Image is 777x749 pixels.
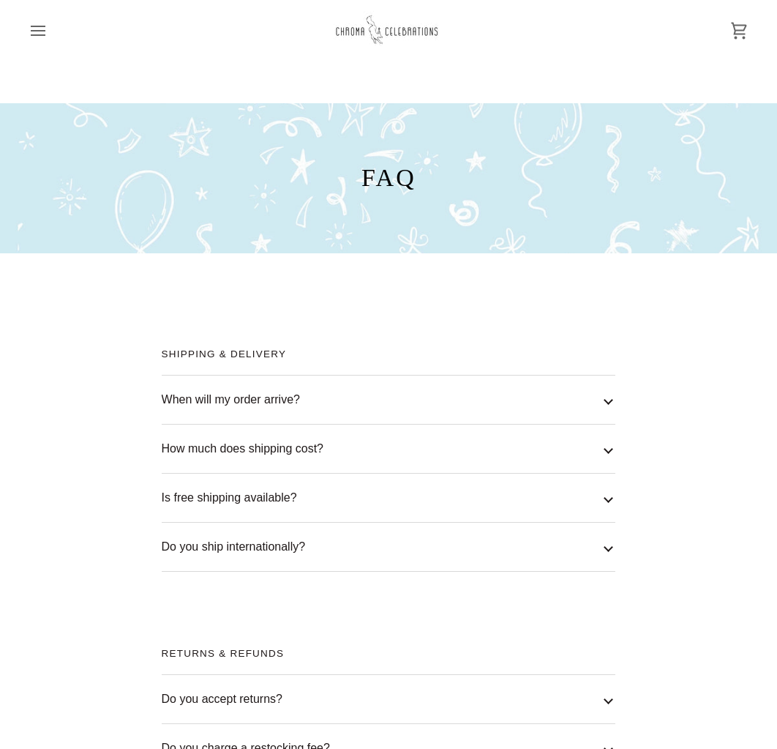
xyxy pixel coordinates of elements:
button: When will my order arrive? [162,376,616,424]
p: FAQ [162,163,616,194]
button: How much does shipping cost? [162,425,616,473]
img: Chroma Celebrations [334,11,443,50]
p: Returns & Refunds [162,646,616,661]
p: Shipping & Delivery [162,347,616,362]
button: Is free shipping available? [162,474,616,522]
button: Do you ship internationally? [162,523,616,571]
button: Do you accept returns? [162,675,616,723]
